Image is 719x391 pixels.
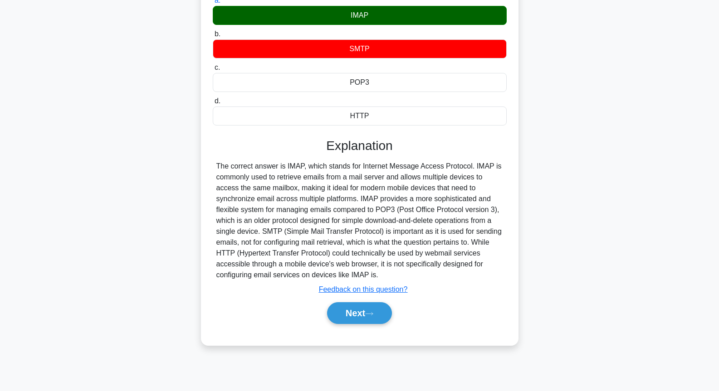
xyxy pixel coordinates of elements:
[327,302,392,324] button: Next
[218,138,501,154] h3: Explanation
[319,285,408,293] a: Feedback on this question?
[215,97,220,105] span: d.
[213,73,507,92] div: POP3
[215,30,220,38] span: b.
[213,6,507,25] div: IMAP
[215,63,220,71] span: c.
[216,161,503,280] div: The correct answer is IMAP, which stands for Internet Message Access Protocol. IMAP is commonly u...
[213,106,507,126] div: HTTP
[213,39,507,58] div: SMTP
